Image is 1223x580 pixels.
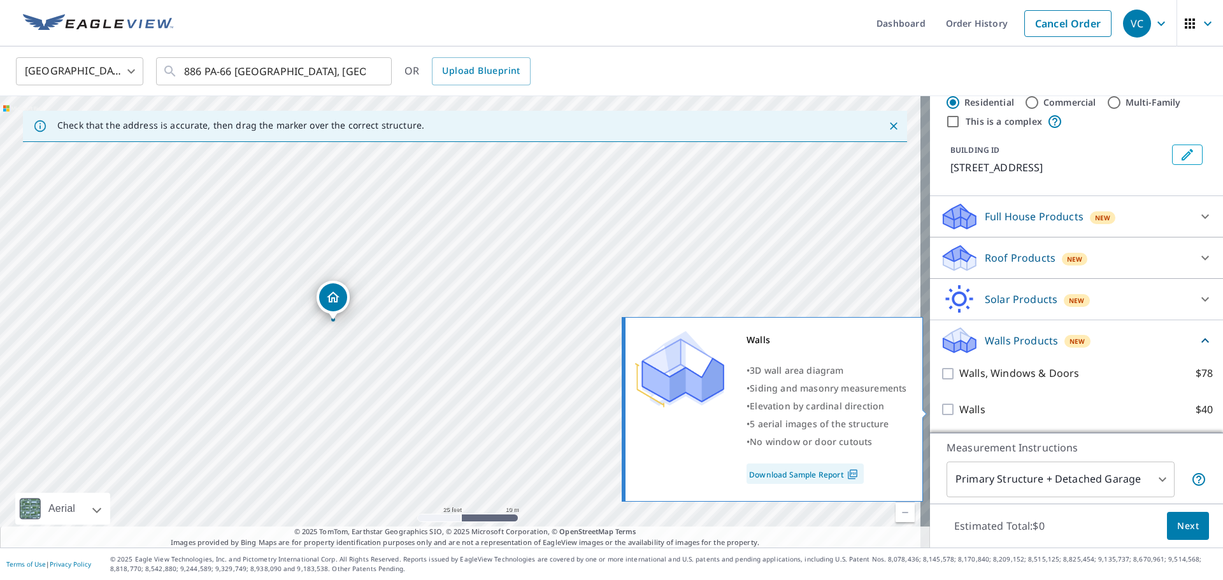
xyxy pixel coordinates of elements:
[747,362,906,379] div: •
[844,469,861,480] img: Pdf Icon
[947,440,1206,455] p: Measurement Instructions
[747,331,906,349] div: Walls
[110,555,1217,574] p: © 2025 Eagle View Technologies, Inc. and Pictometry International Corp. All Rights Reserved. Repo...
[184,53,366,89] input: Search by address or latitude-longitude
[404,57,531,85] div: OR
[6,560,91,568] p: |
[45,493,79,525] div: Aerial
[1126,96,1181,109] label: Multi-Family
[317,281,350,320] div: Dropped pin, building 1, Residential property, 886 State Route 66 Leechburg, PA 15656
[747,397,906,415] div: •
[885,118,902,134] button: Close
[940,201,1213,232] div: Full House ProductsNew
[944,512,1055,540] p: Estimated Total: $0
[985,333,1058,348] p: Walls Products
[985,209,1084,224] p: Full House Products
[750,435,872,448] span: No window or door cutouts
[615,527,636,536] a: Terms
[1196,402,1213,418] p: $40
[1123,10,1151,38] div: VC
[294,527,636,537] span: © 2025 TomTom, Earthstar Geographics SIO, © 2025 Microsoft Corporation, ©
[23,14,173,33] img: EV Logo
[985,292,1057,307] p: Solar Products
[747,379,906,397] div: •
[959,402,985,418] p: Walls
[940,284,1213,315] div: Solar ProductsNew
[1167,512,1209,541] button: Next
[896,503,915,522] a: Current Level 20, Zoom Out
[1067,254,1083,264] span: New
[1069,336,1085,346] span: New
[442,63,520,79] span: Upload Blueprint
[1172,145,1203,165] button: Edit building 1
[1191,472,1206,487] span: Your report will include the primary structure and a detached garage if one exists.
[1069,295,1085,306] span: New
[635,331,724,407] img: Premium
[559,527,613,536] a: OpenStreetMap
[966,115,1042,128] label: This is a complex
[1196,365,1213,381] p: $78
[959,365,1079,381] p: Walls, Windows & Doors
[985,250,1055,265] p: Roof Products
[747,433,906,451] div: •
[1177,518,1199,534] span: Next
[747,415,906,433] div: •
[57,120,424,131] p: Check that the address is accurate, then drag the marker over the correct structure.
[750,382,906,394] span: Siding and masonry measurements
[1043,96,1096,109] label: Commercial
[432,57,530,85] a: Upload Blueprint
[947,462,1175,497] div: Primary Structure + Detached Garage
[747,463,864,484] a: Download Sample Report
[940,325,1213,355] div: Walls ProductsNew
[50,560,91,569] a: Privacy Policy
[1095,213,1111,223] span: New
[950,160,1167,175] p: [STREET_ADDRESS]
[750,418,889,430] span: 5 aerial images of the structure
[964,96,1014,109] label: Residential
[950,145,999,155] p: BUILDING ID
[15,493,110,525] div: Aerial
[6,560,46,569] a: Terms of Use
[750,400,884,412] span: Elevation by cardinal direction
[750,364,843,376] span: 3D wall area diagram
[940,243,1213,273] div: Roof ProductsNew
[16,53,143,89] div: [GEOGRAPHIC_DATA]
[1024,10,1112,37] a: Cancel Order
